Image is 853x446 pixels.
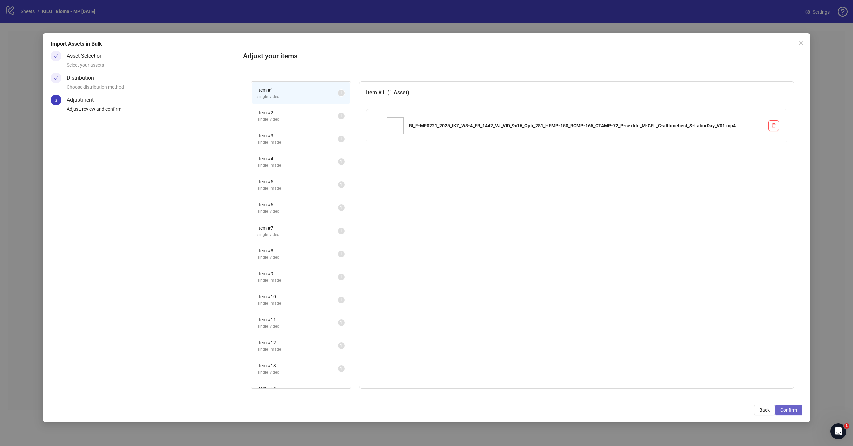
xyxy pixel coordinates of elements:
[340,275,342,279] span: 1
[374,122,382,129] div: holder
[338,388,345,395] sup: 1
[257,155,338,162] span: Item # 4
[340,91,342,95] span: 1
[340,298,342,302] span: 1
[55,98,57,103] span: 3
[338,319,345,326] sup: 1
[54,54,58,58] span: check
[340,182,342,187] span: 1
[257,232,338,238] span: single_video
[257,293,338,300] span: Item # 10
[338,136,345,142] sup: 1
[257,139,338,146] span: single_image
[340,366,342,371] span: 1
[257,247,338,254] span: Item # 8
[409,122,763,129] div: BI_F-MP0221_2025_IKZ_W8-4_FB_1442_VJ_VID_9x16_Opti_281_HEMP-150_BCMP-165_CTAMP-72_P-sexlife_M-CEL...
[257,86,338,94] span: Item # 1
[338,228,345,234] sup: 1
[340,343,342,348] span: 1
[340,229,342,233] span: 1
[257,185,338,192] span: single_image
[257,385,338,392] span: Item # 14
[775,405,802,415] button: Confirm
[338,181,345,188] sup: 1
[340,137,342,141] span: 1
[51,40,802,48] div: Import Assets in Bulk
[67,51,108,61] div: Asset Selection
[338,274,345,280] sup: 1
[243,51,802,62] h2: Adjust your items
[257,300,338,307] span: single_image
[54,76,58,80] span: check
[759,407,770,413] span: Back
[338,158,345,165] sup: 1
[798,40,804,45] span: close
[768,120,779,131] button: Delete
[257,162,338,169] span: single_image
[67,83,237,95] div: Choose distribution method
[67,73,99,83] div: Distribution
[257,116,338,123] span: single_video
[257,94,338,100] span: single_video
[67,61,237,73] div: Select your assets
[338,342,345,349] sup: 1
[830,423,846,439] iframe: Intercom live chat
[257,201,338,208] span: Item # 6
[257,178,338,185] span: Item # 5
[257,339,338,346] span: Item # 12
[257,132,338,139] span: Item # 3
[257,362,338,369] span: Item # 13
[796,37,806,48] button: Close
[338,365,345,372] sup: 1
[754,405,775,415] button: Back
[340,320,342,325] span: 1
[257,224,338,232] span: Item # 7
[376,123,380,128] span: holder
[387,89,409,96] span: ( 1 Asset )
[257,109,338,116] span: Item # 2
[257,277,338,284] span: single_image
[338,90,345,96] sup: 1
[257,270,338,277] span: Item # 9
[340,252,342,256] span: 1
[338,251,345,257] sup: 1
[257,323,338,330] span: single_video
[257,316,338,323] span: Item # 11
[257,254,338,261] span: single_video
[366,88,787,97] h3: Item # 1
[771,123,776,128] span: delete
[340,205,342,210] span: 1
[387,117,404,134] img: BI_F-MP0221_2025_IKZ_W8-4_FB_1442_VJ_VID_9x16_Opti_281_HEMP-150_BCMP-165_CTAMP-72_P-sexlife_M-CEL...
[338,113,345,119] sup: 1
[67,105,237,117] div: Adjust, review and confirm
[340,114,342,118] span: 1
[67,95,99,105] div: Adjustment
[257,208,338,215] span: single_video
[844,423,849,429] span: 1
[257,346,338,353] span: single_image
[257,369,338,376] span: single_video
[338,297,345,303] sup: 1
[340,159,342,164] span: 1
[338,204,345,211] sup: 1
[780,407,797,413] span: Confirm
